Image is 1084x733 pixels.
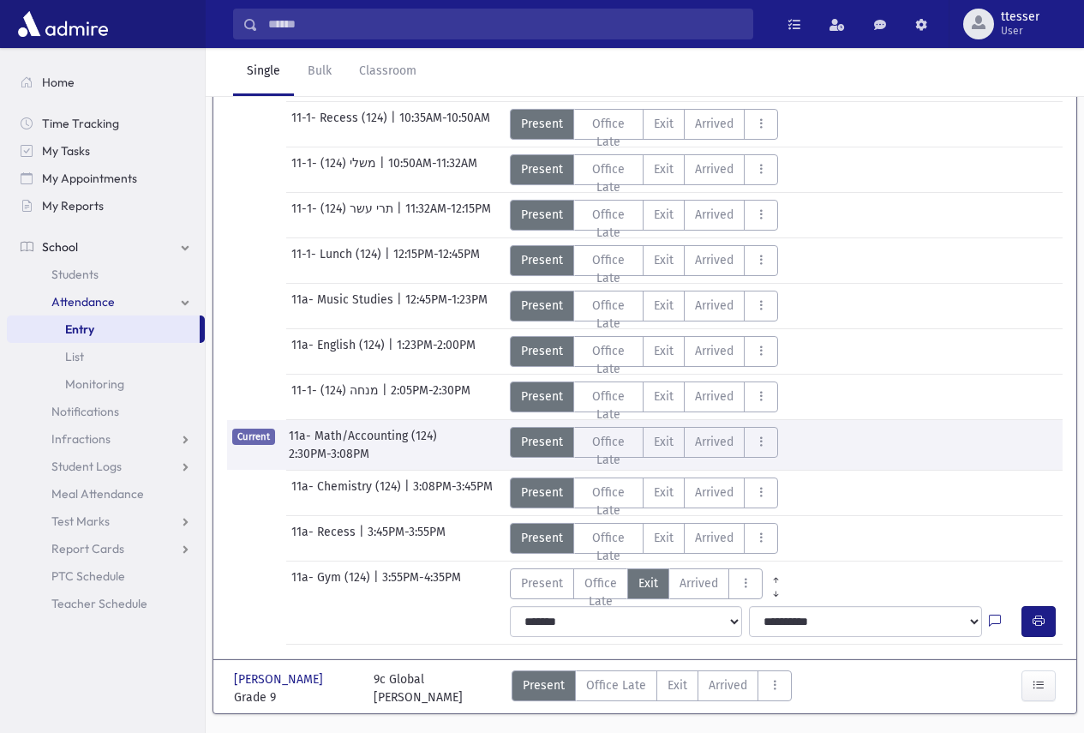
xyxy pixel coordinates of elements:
a: Entry [7,315,200,343]
span: | [397,291,405,321]
span: Present [521,484,563,502]
span: Exit [654,160,674,178]
span: Arrived [695,529,734,547]
div: AttTypes [510,154,779,185]
span: Time Tracking [42,116,119,131]
span: | [385,245,393,276]
span: | [380,154,388,185]
span: Exit [654,433,674,451]
a: PTC Schedule [7,562,205,590]
a: School [7,233,205,261]
div: AttTypes [510,336,779,367]
span: 2:30PM-3:08PM [289,445,369,463]
span: Exit [654,297,674,315]
span: Exit [638,574,658,592]
span: | [388,336,397,367]
span: Present [521,115,563,133]
span: Arrived [695,388,734,406]
div: AttTypes [510,523,779,554]
span: Exit [654,529,674,547]
span: Report Cards [51,541,124,556]
span: Office Late [584,484,633,520]
span: Meal Attendance [51,486,144,502]
span: Arrived [695,484,734,502]
span: Arrived [695,206,734,224]
a: Report Cards [7,535,205,562]
span: 11-1- Recess (124) [291,109,391,140]
span: 11a- Gym (124) [291,568,374,599]
span: Present [521,297,563,315]
span: Present [523,676,565,694]
span: Office Late [584,388,633,424]
span: Present [521,529,563,547]
span: 10:35AM-10:50AM [399,109,490,140]
span: 3:45PM-3:55PM [368,523,446,554]
a: My Tasks [7,137,205,165]
span: 11a- Chemistry (124) [291,478,404,508]
span: | [391,109,399,140]
a: Teacher Schedule [7,590,205,617]
span: Infractions [51,431,111,447]
span: Arrived [695,342,734,360]
span: Attendance [51,294,115,309]
span: Current [232,429,275,445]
span: | [397,200,405,231]
a: Students [7,261,205,288]
div: AttTypes [510,568,789,599]
input: Search [258,9,752,39]
span: Student Logs [51,459,122,474]
span: Exit [654,342,674,360]
span: 11a- English (124) [291,336,388,367]
span: User [1001,24,1039,38]
span: 11-1- Lunch (124) [291,245,385,276]
span: Arrived [680,574,718,592]
a: Home [7,69,205,96]
span: Exit [654,251,674,269]
span: Teacher Schedule [51,596,147,611]
span: School [42,239,78,255]
a: Notifications [7,398,205,425]
span: 10:50AM-11:32AM [388,154,477,185]
span: Arrived [709,676,747,694]
span: Present [521,574,563,592]
span: 11a- Recess [291,523,359,554]
img: AdmirePro [14,7,112,41]
span: Present [521,342,563,360]
span: Present [521,160,563,178]
span: Present [521,388,563,406]
span: 11-1- מנחה (124) [291,382,382,412]
span: My Reports [42,198,104,213]
span: Exit [668,676,687,694]
span: Present [521,433,563,451]
div: AttTypes [510,245,779,276]
span: Notifications [51,404,119,419]
a: Monitoring [7,370,205,398]
span: Students [51,267,99,282]
a: Classroom [345,48,430,96]
a: Attendance [7,288,205,315]
span: 3:08PM-3:45PM [413,478,493,508]
div: AttTypes [512,670,792,706]
span: | [382,382,391,412]
span: Office Late [584,251,633,287]
span: 12:45PM-1:23PM [405,291,488,321]
span: Arrived [695,433,734,451]
a: All Later [763,582,789,596]
div: AttTypes [510,382,779,412]
a: My Reports [7,192,205,219]
span: Entry [65,321,94,337]
span: My Tasks [42,143,90,159]
span: Office Late [584,297,633,333]
span: My Appointments [42,171,137,186]
span: Office Late [584,115,633,151]
span: 11a- Music Studies [291,291,397,321]
div: AttTypes [510,427,779,458]
span: Arrived [695,251,734,269]
span: Arrived [695,297,734,315]
span: 11-1- תרי עשר (124) [291,200,397,231]
a: Test Marks [7,508,205,535]
span: Exit [654,115,674,133]
span: | [404,478,413,508]
div: AttTypes [510,109,779,140]
span: | [374,568,382,599]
